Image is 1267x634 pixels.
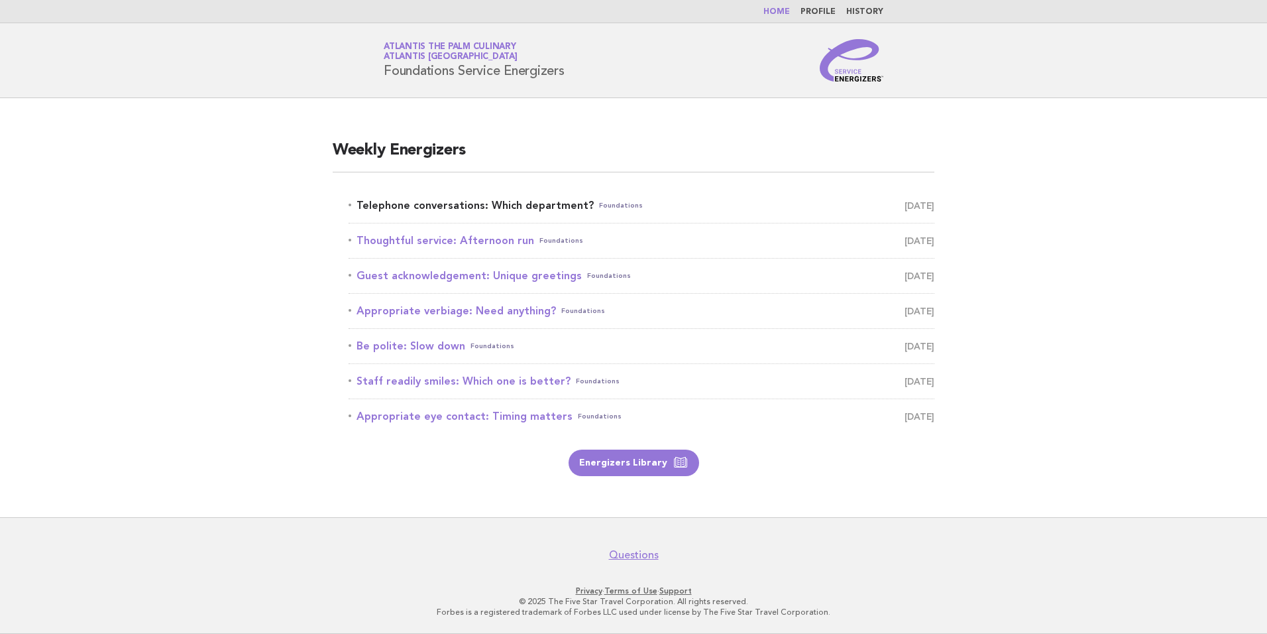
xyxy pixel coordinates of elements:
[384,42,518,61] a: Atlantis The Palm CulinaryAtlantis [GEOGRAPHIC_DATA]
[587,267,631,285] span: Foundations
[228,586,1039,596] p: · ·
[561,302,605,320] span: Foundations
[905,231,934,250] span: [DATE]
[820,39,883,82] img: Service Energizers
[470,337,514,355] span: Foundations
[905,372,934,391] span: [DATE]
[659,586,692,596] a: Support
[846,8,883,16] a: History
[905,196,934,215] span: [DATE]
[349,337,934,355] a: Be polite: Slow downFoundations [DATE]
[905,337,934,355] span: [DATE]
[384,43,565,78] h1: Foundations Service Energizers
[576,586,602,596] a: Privacy
[578,407,622,426] span: Foundations
[228,596,1039,607] p: © 2025 The Five Star Travel Corporation. All rights reserved.
[604,586,657,596] a: Terms of Use
[905,407,934,426] span: [DATE]
[349,372,934,391] a: Staff readily smiles: Which one is better?Foundations [DATE]
[800,8,836,16] a: Profile
[228,607,1039,617] p: Forbes is a registered trademark of Forbes LLC used under license by The Five Star Travel Corpora...
[349,196,934,215] a: Telephone conversations: Which department?Foundations [DATE]
[349,302,934,320] a: Appropriate verbiage: Need anything?Foundations [DATE]
[599,196,643,215] span: Foundations
[333,140,934,172] h2: Weekly Energizers
[763,8,790,16] a: Home
[905,302,934,320] span: [DATE]
[905,267,934,285] span: [DATE]
[384,53,518,62] span: Atlantis [GEOGRAPHIC_DATA]
[569,450,699,476] a: Energizers Library
[349,231,934,250] a: Thoughtful service: Afternoon runFoundations [DATE]
[349,407,934,426] a: Appropriate eye contact: Timing mattersFoundations [DATE]
[609,548,659,562] a: Questions
[539,231,583,250] span: Foundations
[349,267,934,285] a: Guest acknowledgement: Unique greetingsFoundations [DATE]
[576,372,620,391] span: Foundations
